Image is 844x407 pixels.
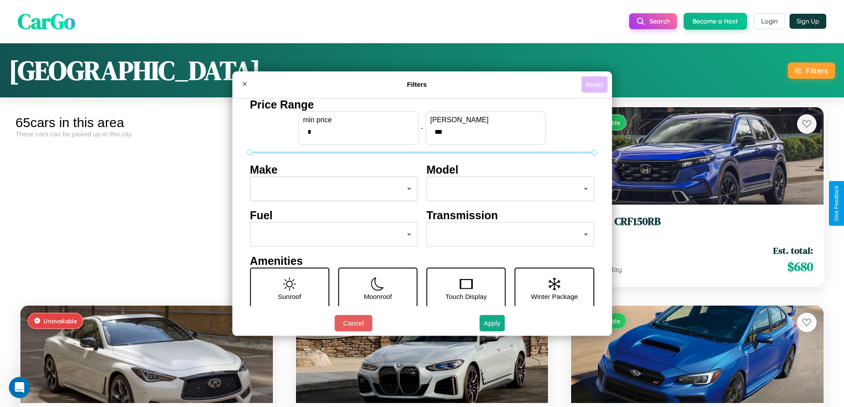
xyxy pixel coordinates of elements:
label: min price [303,116,414,124]
span: / day [603,265,622,274]
h1: [GEOGRAPHIC_DATA] [9,52,261,89]
p: Sunroof [278,291,301,302]
a: Honda CRF150RB2020 [582,215,813,237]
button: Become a Host [684,13,747,30]
h4: Make [250,163,418,176]
p: Winter Package [531,291,578,302]
div: These cars can be picked up in this city. [16,130,278,138]
span: Est. total: [773,244,813,257]
h4: Amenities [250,255,594,267]
span: CarGo [18,7,75,36]
button: Cancel [334,315,372,331]
h3: Honda CRF150RB [582,215,813,228]
h4: Fuel [250,209,418,222]
h4: Filters [253,81,581,88]
label: [PERSON_NAME] [430,116,541,124]
span: Search [650,17,670,25]
p: Moonroof [364,291,392,302]
h4: Price Range [250,98,594,111]
button: Filters [788,62,835,79]
div: Give Feedback [833,186,840,221]
span: $ 680 [787,258,813,275]
button: Sign Up [790,14,826,29]
p: Touch Display [445,291,486,302]
button: Apply [479,315,505,331]
h4: Transmission [427,209,595,222]
h4: Model [427,163,595,176]
button: Login [754,13,785,29]
span: Unavailable [43,317,77,325]
div: 65 cars in this area [16,115,278,130]
button: Reset [581,76,607,93]
p: - [421,122,423,134]
button: Search [629,13,677,29]
div: Filters [806,66,828,75]
iframe: Intercom live chat [9,377,30,398]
